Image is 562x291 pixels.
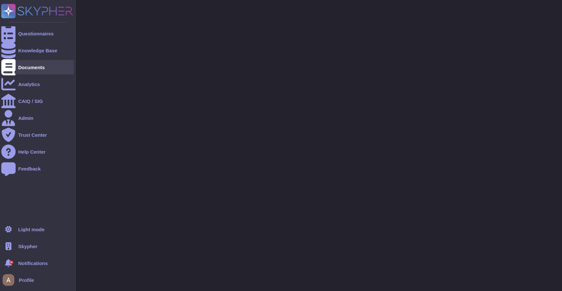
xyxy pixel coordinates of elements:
div: Documents [18,65,45,70]
div: Help Center [18,149,46,154]
div: Questionnaires [18,31,54,36]
a: CAIQ / SIG [1,94,74,108]
div: Admin [18,116,33,120]
div: CAIQ / SIG [18,99,43,104]
div: Light mode [18,227,45,232]
span: Skypher [18,244,37,249]
div: Analytics [18,82,40,87]
span: Profile [19,278,34,283]
a: Questionnaires [1,26,74,41]
a: Documents [1,60,74,74]
a: Analytics [1,77,74,91]
span: Notifications [18,261,48,266]
a: Feedback [1,161,74,176]
div: Feedback [18,166,41,171]
a: Help Center [1,145,74,159]
button: user [1,273,19,287]
a: Knowledge Base [1,43,74,57]
a: Trust Center [1,128,74,142]
img: user [3,274,14,286]
div: Knowledge Base [18,48,57,53]
div: 9+ [9,260,13,264]
div: Trust Center [18,133,47,137]
a: Admin [1,111,74,125]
